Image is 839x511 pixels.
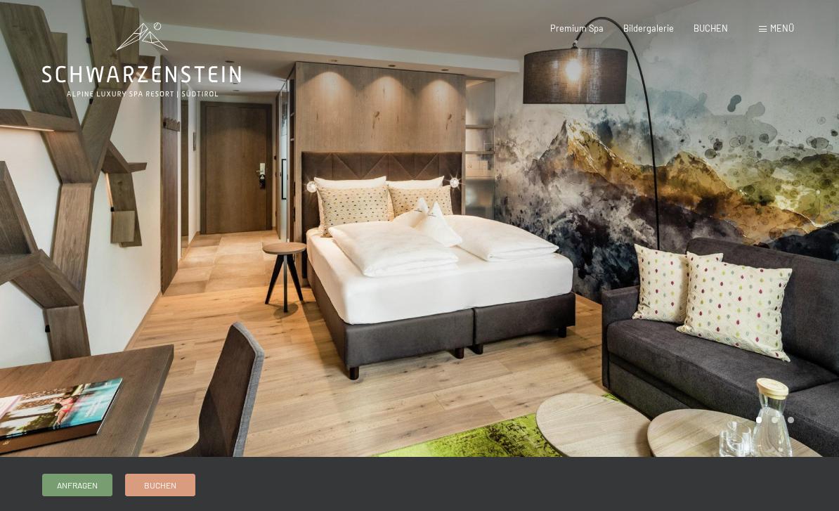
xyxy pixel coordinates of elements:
a: Anfragen [43,474,112,496]
a: Bildergalerie [623,22,674,34]
span: Anfragen [57,479,98,491]
a: Premium Spa [550,22,604,34]
span: Buchen [144,479,176,491]
a: BUCHEN [694,22,728,34]
a: Buchen [126,474,195,496]
span: Menü [770,22,794,34]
